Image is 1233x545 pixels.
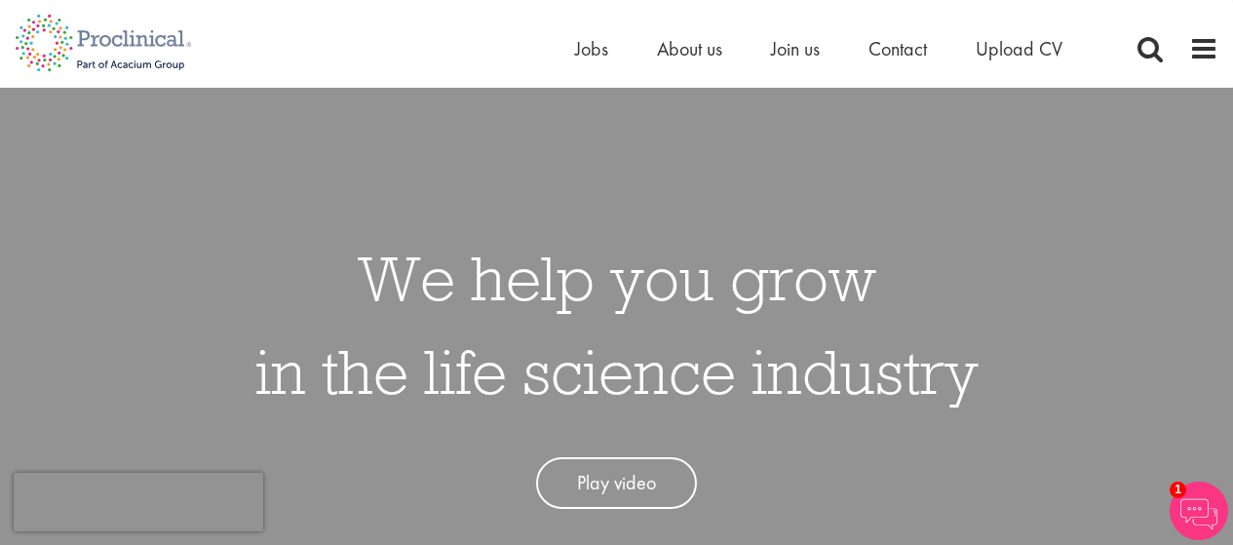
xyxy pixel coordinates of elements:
[1170,482,1228,540] img: Chatbot
[575,36,608,61] a: Jobs
[255,231,979,418] h1: We help you grow in the life science industry
[657,36,722,61] a: About us
[1170,482,1186,498] span: 1
[771,36,820,61] a: Join us
[536,457,697,509] a: Play video
[868,36,927,61] a: Contact
[976,36,1062,61] a: Upload CV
